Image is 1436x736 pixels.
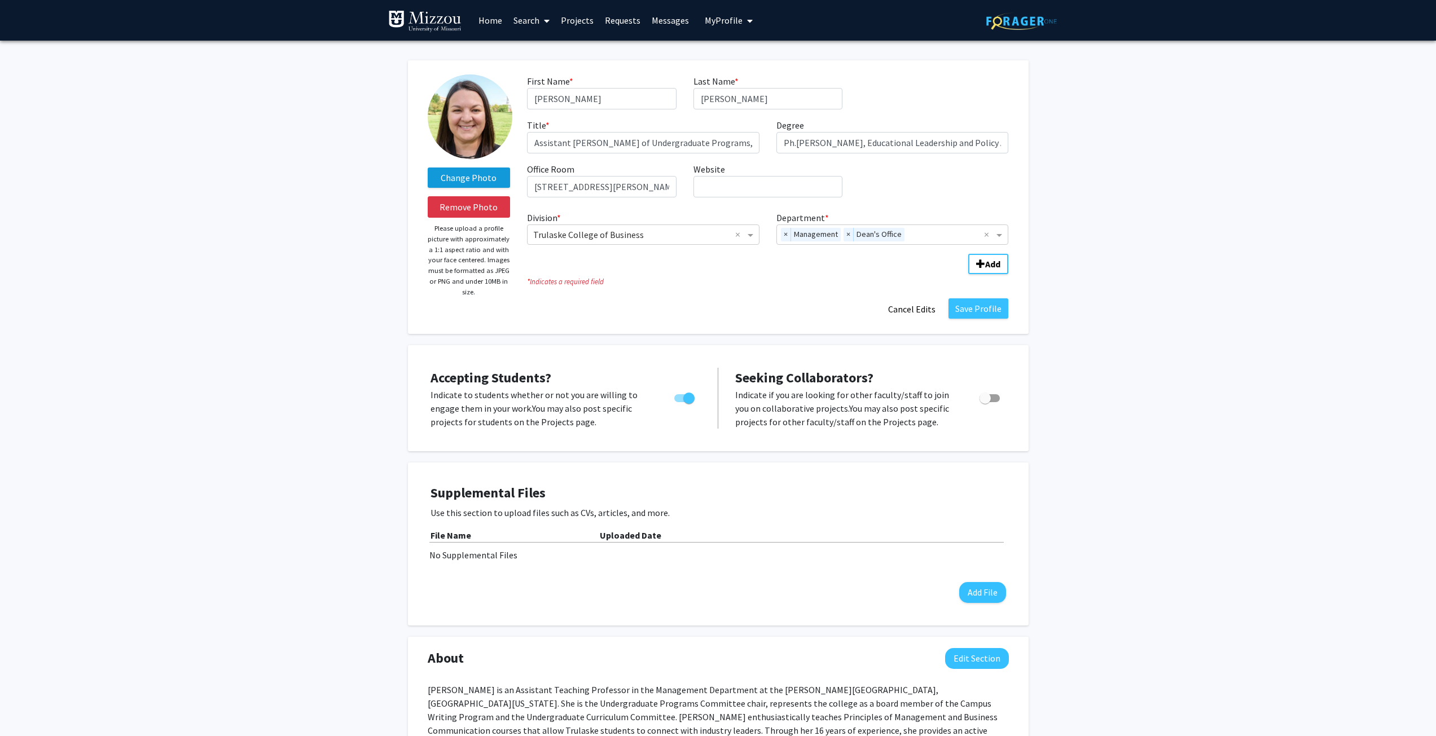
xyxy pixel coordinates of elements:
b: Add [985,258,1000,270]
span: Accepting Students? [431,369,551,386]
ng-select: Department [776,224,1009,245]
span: Seeking Collaborators? [735,369,873,386]
img: Profile Picture [428,74,512,159]
p: Use this section to upload files such as CVs, articles, and more. [431,506,1006,519]
button: Remove Photo [428,196,511,218]
h4: Supplemental Files [431,485,1006,501]
label: Office Room [527,162,574,176]
label: ChangeProfile Picture [428,168,511,188]
a: Messages [646,1,695,40]
iframe: Chat [8,685,48,728]
a: Projects [555,1,599,40]
i: Indicates a required field [527,276,1008,287]
img: University of Missouri Logo [388,10,462,33]
button: Save Profile [948,298,1008,319]
span: About [428,648,464,668]
button: Add File [959,582,1006,603]
ng-select: Division [527,224,759,245]
p: Indicate if you are looking for other faculty/staff to join you on collaborative projects. You ma... [735,388,958,429]
div: No Supplemental Files [429,548,1007,562]
label: Last Name [693,74,739,88]
span: × [844,228,854,241]
a: Search [508,1,555,40]
button: Cancel Edits [881,298,943,320]
label: Degree [776,118,804,132]
img: ForagerOne Logo [986,12,1057,30]
span: × [781,228,791,241]
span: My Profile [705,15,743,26]
label: First Name [527,74,573,88]
span: Dean's Office [854,228,904,241]
span: Clear all [735,228,745,241]
b: File Name [431,530,471,541]
div: Division [519,211,768,245]
b: Uploaded Date [600,530,661,541]
div: Toggle [670,388,701,405]
label: Website [693,162,725,176]
span: Management [791,228,841,241]
a: Home [473,1,508,40]
label: Title [527,118,550,132]
button: Add Division/Department [968,254,1008,274]
button: Edit About [945,648,1009,669]
p: Indicate to students whether or not you are willing to engage them in your work. You may also pos... [431,388,653,429]
div: Department [768,211,1017,245]
div: Toggle [975,388,1006,405]
a: Requests [599,1,646,40]
span: Clear all [984,228,994,241]
p: Please upload a profile picture with approximately a 1:1 aspect ratio and with your face centered... [428,223,511,297]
